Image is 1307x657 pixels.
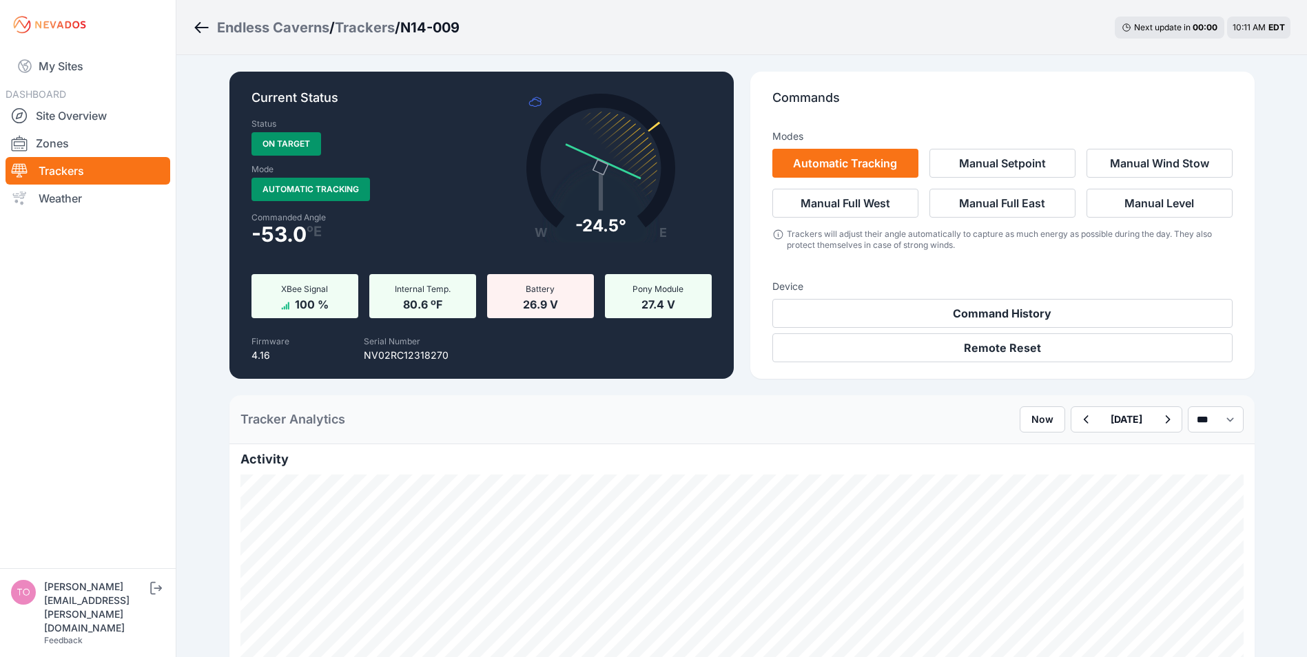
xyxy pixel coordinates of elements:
[632,284,683,294] span: Pony Module
[1100,407,1153,432] button: [DATE]
[1268,22,1285,32] span: EDT
[772,333,1233,362] button: Remote Reset
[44,635,83,645] a: Feedback
[240,410,345,429] h2: Tracker Analytics
[1233,22,1266,32] span: 10:11 AM
[329,18,335,37] span: /
[6,88,66,100] span: DASHBOARD
[772,88,1233,118] p: Commands
[44,580,147,635] div: [PERSON_NAME][EMAIL_ADDRESS][PERSON_NAME][DOMAIN_NAME]
[364,348,449,362] p: NV02RC12318270
[6,102,170,129] a: Site Overview
[240,450,1244,469] h2: Activity
[641,295,675,311] span: 27.4 V
[1020,406,1065,432] button: Now
[1087,189,1233,218] button: Manual Level
[11,14,88,36] img: Nevados
[772,149,918,178] button: Automatic Tracking
[403,295,442,311] span: 80.6 ºF
[295,295,329,311] span: 100 %
[281,284,328,294] span: XBee Signal
[251,88,712,118] p: Current Status
[1134,22,1191,32] span: Next update in
[335,18,395,37] a: Trackers
[251,348,289,362] p: 4.16
[1193,22,1217,33] div: 00 : 00
[772,129,803,143] h3: Modes
[251,118,276,129] label: Status
[929,149,1076,178] button: Manual Setpoint
[526,284,555,294] span: Battery
[772,280,1233,293] h3: Device
[251,164,274,175] label: Mode
[400,18,460,37] h3: N14-009
[251,336,289,346] label: Firmware
[395,284,451,294] span: Internal Temp.
[6,50,170,83] a: My Sites
[251,178,370,201] span: Automatic Tracking
[1087,149,1233,178] button: Manual Wind Stow
[523,295,558,311] span: 26.9 V
[364,336,420,346] label: Serial Number
[575,215,626,237] div: -24.5°
[251,132,321,156] span: On Target
[307,226,322,237] span: º E
[395,18,400,37] span: /
[772,189,918,218] button: Manual Full West
[929,189,1076,218] button: Manual Full East
[217,18,329,37] a: Endless Caverns
[251,226,307,242] span: -53.0
[6,185,170,212] a: Weather
[6,157,170,185] a: Trackers
[6,129,170,157] a: Zones
[772,299,1233,328] button: Command History
[787,229,1232,251] div: Trackers will adjust their angle automatically to capture as much energy as possible during the d...
[193,10,460,45] nav: Breadcrumb
[11,580,36,605] img: tomasz.barcz@energix-group.com
[251,212,473,223] label: Commanded Angle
